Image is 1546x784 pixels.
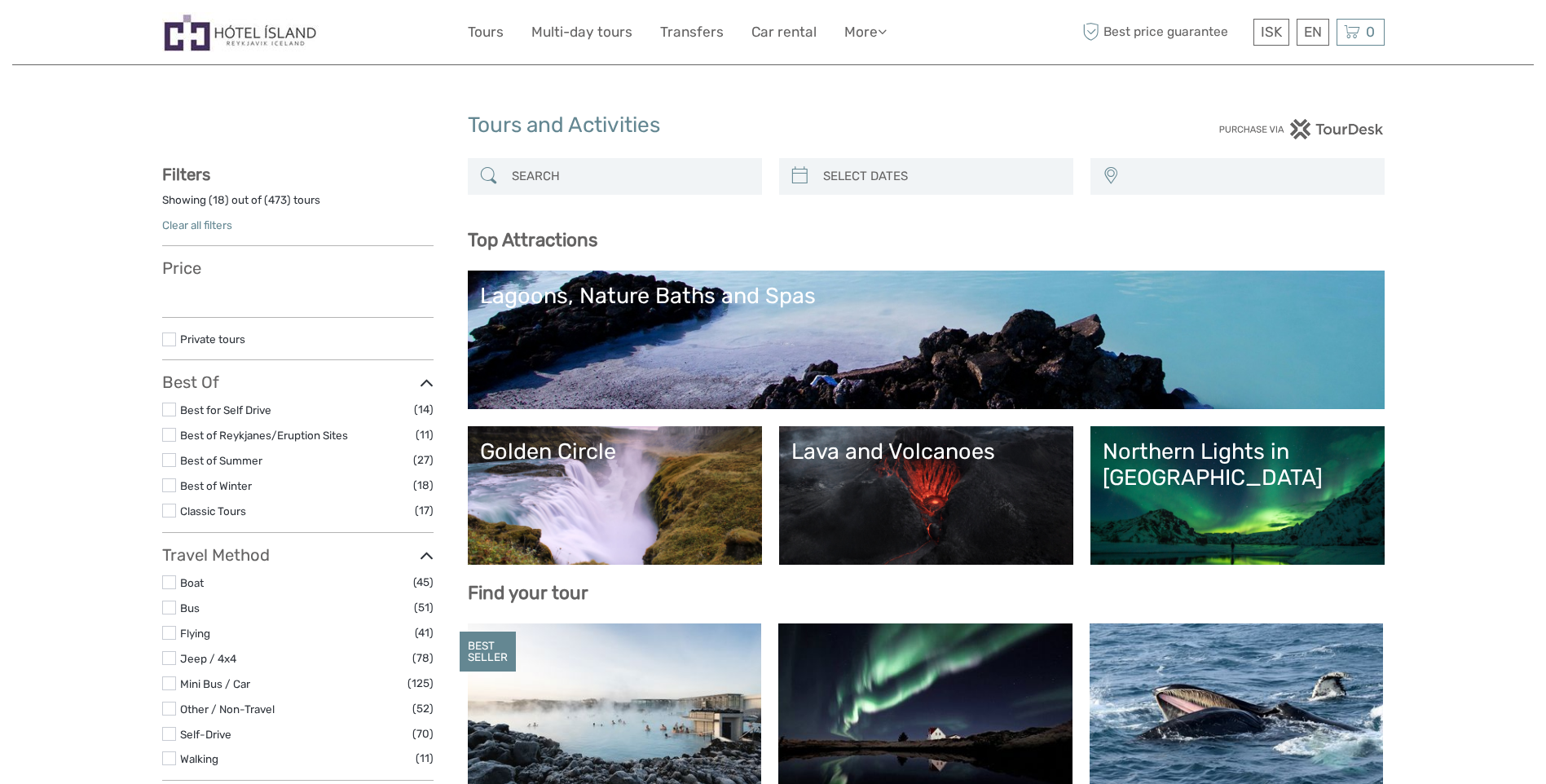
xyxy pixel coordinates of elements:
[460,632,516,672] div: BEST SELLER
[180,752,218,765] a: Walking
[1218,119,1384,139] img: PurchaseViaTourDesk.png
[1363,24,1377,40] span: 0
[162,258,434,278] h3: Price
[180,728,231,741] a: Self-Drive
[162,192,434,218] div: Showing ( ) out of ( ) tours
[468,229,597,251] b: Top Attractions
[751,20,817,44] a: Car rental
[468,582,588,604] b: Find your tour
[180,576,204,589] a: Boat
[415,623,434,642] span: (41)
[180,703,275,716] a: Other / Non-Travel
[180,403,271,416] a: Best for Self Drive
[180,627,210,640] a: Flying
[505,162,754,191] input: SEARCH
[213,192,225,208] label: 18
[412,699,434,718] span: (52)
[268,192,287,208] label: 473
[660,20,724,44] a: Transfers
[1261,24,1282,40] span: ISK
[414,598,434,617] span: (51)
[162,12,319,52] img: Hótel Ísland
[180,429,348,442] a: Best of Reykjanes/Eruption Sites
[1103,438,1372,553] a: Northern Lights in [GEOGRAPHIC_DATA]
[480,283,1372,309] div: Lagoons, Nature Baths and Spas
[480,283,1372,397] a: Lagoons, Nature Baths and Spas
[1103,438,1372,491] div: Northern Lights in [GEOGRAPHIC_DATA]
[468,20,504,44] a: Tours
[162,165,210,184] strong: Filters
[817,162,1065,191] input: SELECT DATES
[180,677,250,690] a: Mini Bus / Car
[412,649,434,667] span: (78)
[480,438,750,553] a: Golden Circle
[413,573,434,592] span: (45)
[413,476,434,495] span: (18)
[414,400,434,419] span: (14)
[791,438,1061,553] a: Lava and Volcanoes
[531,20,632,44] a: Multi-day tours
[413,451,434,469] span: (27)
[180,652,236,665] a: Jeep / 4x4
[180,479,252,492] a: Best of Winter
[162,545,434,565] h3: Travel Method
[468,112,1079,139] h1: Tours and Activities
[480,438,750,465] div: Golden Circle
[180,504,246,518] a: Classic Tours
[1297,19,1329,46] div: EN
[791,438,1061,465] div: Lava and Volcanoes
[416,749,434,768] span: (11)
[415,501,434,520] span: (17)
[180,454,262,467] a: Best of Summer
[162,218,232,231] a: Clear all filters
[1079,19,1249,46] span: Best price guarantee
[412,725,434,743] span: (70)
[844,20,887,44] a: More
[416,425,434,444] span: (11)
[162,372,434,392] h3: Best Of
[407,674,434,693] span: (125)
[180,601,200,614] a: Bus
[180,333,245,346] a: Private tours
